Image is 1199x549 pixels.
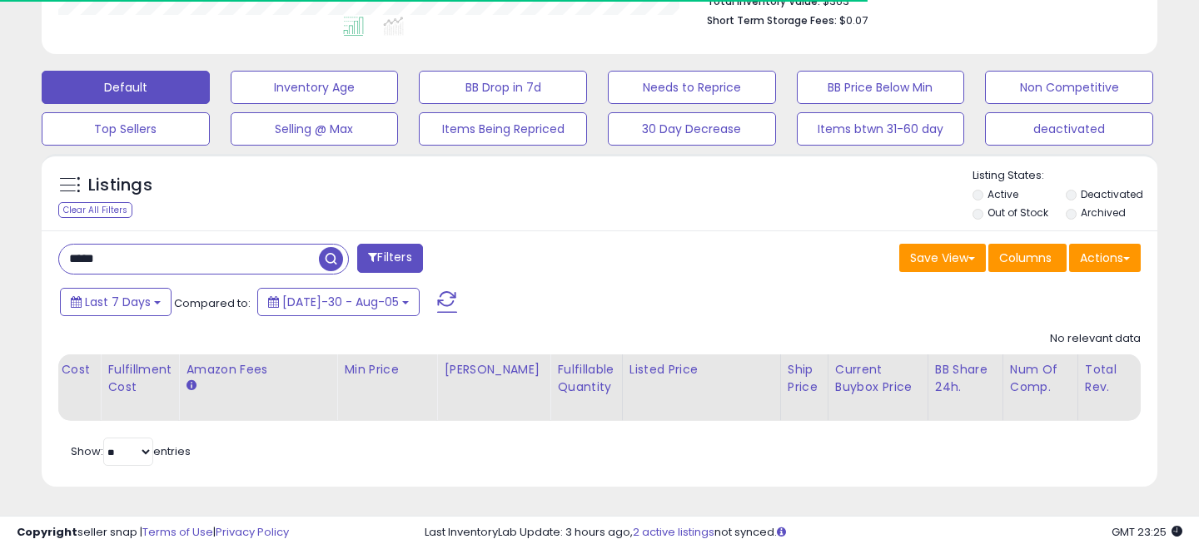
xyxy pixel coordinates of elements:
div: No relevant data [1050,331,1141,347]
button: [DATE]-30 - Aug-05 [257,288,420,316]
label: Archived [1081,205,1126,220]
label: Deactivated [1081,187,1143,201]
h5: Listings [88,174,152,197]
div: Ship Price [788,361,821,396]
span: [DATE]-30 - Aug-05 [282,294,399,310]
div: Current Buybox Price [835,361,921,396]
small: Amazon Fees. [186,378,196,393]
strong: Copyright [17,524,77,540]
div: Total Rev. [1085,361,1146,396]
button: BB Drop in 7d [419,71,587,104]
button: Needs to Reprice [608,71,776,104]
div: Amazon Fees [186,361,330,378]
button: Actions [1069,244,1141,272]
div: Num of Comp. [1010,361,1071,396]
button: deactivated [985,112,1153,146]
div: [PERSON_NAME] [444,361,543,378]
button: Items Being Repriced [419,112,587,146]
div: Fulfillable Quantity [557,361,614,396]
div: Listed Price [629,361,774,378]
button: 30 Day Decrease [608,112,776,146]
button: Last 7 Days [60,288,172,316]
button: BB Price Below Min [797,71,965,104]
button: Top Sellers [42,112,210,146]
button: Non Competitive [985,71,1153,104]
button: Columns [988,244,1067,272]
label: Out of Stock [988,205,1048,220]
a: Privacy Policy [216,524,289,540]
div: seller snap | | [17,525,289,541]
span: Show: entries [71,443,191,459]
div: Fulfillment Cost [107,361,172,396]
button: Selling @ Max [231,112,399,146]
button: Inventory Age [231,71,399,104]
button: Filters [357,244,422,273]
span: Columns [999,250,1052,266]
button: Default [42,71,210,104]
button: Items btwn 31-60 day [797,112,965,146]
span: Last 7 Days [85,294,151,310]
span: Compared to: [174,295,251,311]
div: Last InventoryLab Update: 3 hours ago, not synced. [425,525,1182,541]
div: Clear All Filters [58,202,132,218]
label: Active [988,187,1018,201]
a: Terms of Use [142,524,213,540]
p: Listing States: [973,168,1158,184]
div: Min Price [344,361,430,378]
a: 2 active listings [633,524,714,540]
span: 2025-08-14 23:25 GMT [1112,524,1182,540]
button: Save View [899,244,986,272]
div: Cost [62,361,94,378]
div: BB Share 24h. [935,361,996,396]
